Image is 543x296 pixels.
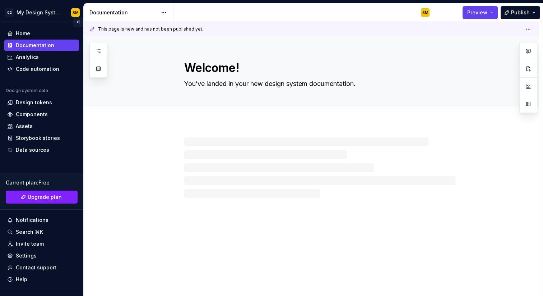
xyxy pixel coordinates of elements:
[98,26,203,32] span: This page is new and has not been published yet.
[16,54,39,61] div: Analytics
[4,132,79,144] a: Storybook stories
[4,28,79,39] a: Home
[4,250,79,261] a: Settings
[6,179,78,186] div: Current plan : Free
[16,228,43,236] div: Search ⌘K
[16,135,60,142] div: Storybook stories
[511,9,530,16] span: Publish
[6,191,78,204] button: Upgrade plan
[16,264,56,271] div: Contact support
[16,99,52,106] div: Design tokens
[5,8,14,17] div: O2
[4,51,79,63] a: Analytics
[422,10,428,15] div: SM
[16,123,33,130] div: Assets
[4,109,79,120] a: Components
[73,17,83,27] button: Collapse sidebar
[4,238,79,250] a: Invite team
[89,9,157,16] div: Documentation
[73,10,79,15] div: SM
[16,65,59,73] div: Code automation
[16,217,48,224] div: Notifications
[28,193,62,201] span: Upgrade plan
[4,214,79,226] button: Notifications
[16,146,49,154] div: Data sources
[183,59,454,77] textarea: Welcome!
[467,9,487,16] span: Preview
[6,88,48,94] div: Design system data
[4,97,79,108] a: Design tokens
[16,30,30,37] div: Home
[4,120,79,132] a: Assets
[183,78,454,90] textarea: You’ve landed in your new design system documentation.
[463,6,498,19] button: Preview
[4,226,79,238] button: Search ⌘K
[1,5,82,20] button: O2My Design SystemSM
[4,274,79,285] button: Help
[4,144,79,156] a: Data sources
[16,240,44,247] div: Invite team
[17,9,62,16] div: My Design System
[16,276,27,283] div: Help
[16,111,48,118] div: Components
[16,42,54,49] div: Documentation
[4,63,79,75] a: Code automation
[501,6,540,19] button: Publish
[4,262,79,273] button: Contact support
[16,252,37,259] div: Settings
[4,40,79,51] a: Documentation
